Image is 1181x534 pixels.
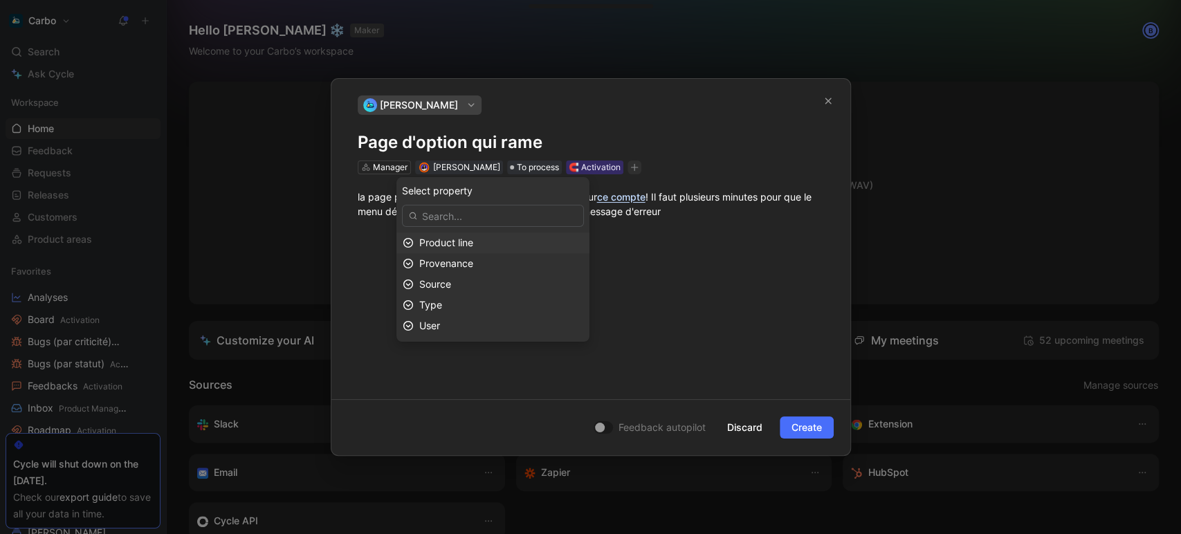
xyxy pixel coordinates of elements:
[419,278,451,290] span: Source
[402,183,473,199] span: Select property
[402,205,584,227] input: Search...
[419,257,473,269] span: Provenance
[419,299,442,311] span: Type
[419,320,440,331] span: User
[419,237,473,248] span: Product line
